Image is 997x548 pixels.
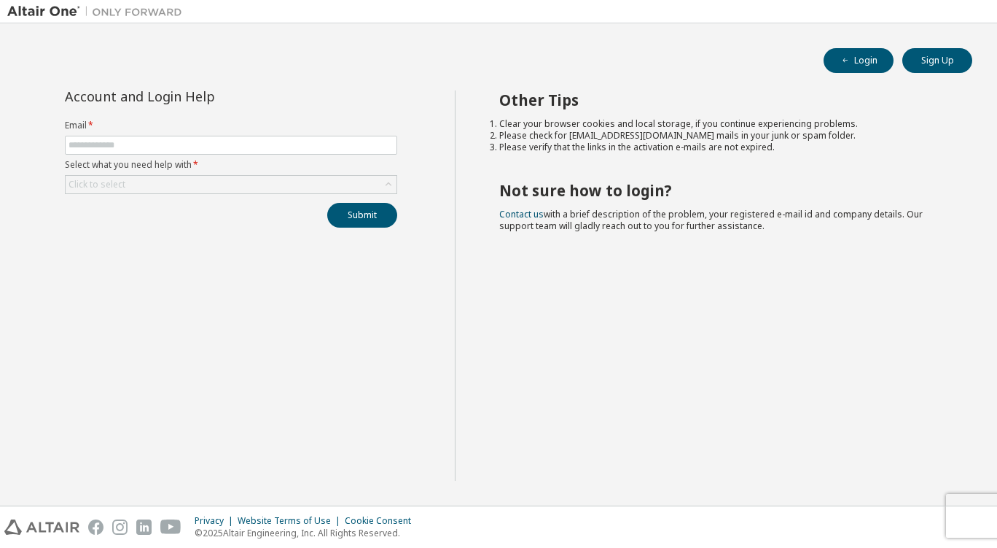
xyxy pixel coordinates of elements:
[112,520,128,535] img: instagram.svg
[160,520,181,535] img: youtube.svg
[499,181,947,200] h2: Not sure how to login?
[195,527,420,539] p: © 2025 Altair Engineering, Inc. All Rights Reserved.
[65,159,397,171] label: Select what you need help with
[499,208,544,220] a: Contact us
[65,90,331,102] div: Account and Login Help
[345,515,420,527] div: Cookie Consent
[824,48,894,73] button: Login
[499,90,947,109] h2: Other Tips
[88,520,103,535] img: facebook.svg
[69,179,125,190] div: Click to select
[238,515,345,527] div: Website Terms of Use
[136,520,152,535] img: linkedin.svg
[66,176,396,193] div: Click to select
[7,4,189,19] img: Altair One
[65,120,397,131] label: Email
[327,203,397,228] button: Submit
[499,130,947,142] li: Please check for [EMAIL_ADDRESS][DOMAIN_NAME] mails in your junk or spam folder.
[902,48,972,73] button: Sign Up
[195,515,238,527] div: Privacy
[499,142,947,153] li: Please verify that the links in the activation e-mails are not expired.
[4,520,79,535] img: altair_logo.svg
[499,118,947,130] li: Clear your browser cookies and local storage, if you continue experiencing problems.
[499,208,923,232] span: with a brief description of the problem, your registered e-mail id and company details. Our suppo...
